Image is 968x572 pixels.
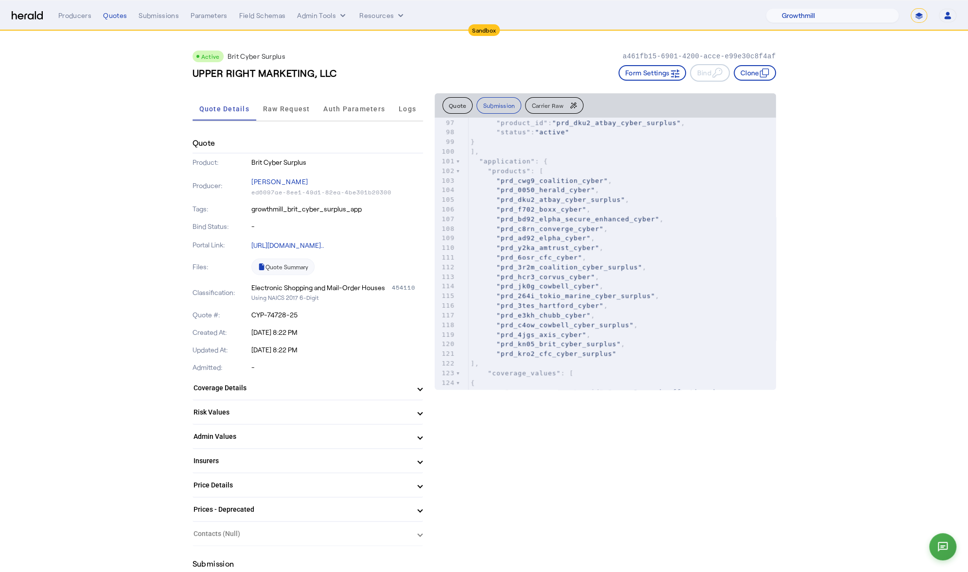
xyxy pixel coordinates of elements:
p: [DATE] 8:22 PM [251,345,423,355]
div: 114 [435,281,456,291]
div: 119 [435,330,456,340]
span: , [471,312,595,319]
span: Carrier Raw [531,103,563,108]
p: Using NAICS 2017 6-Digit [251,293,423,302]
p: Portal Link: [193,240,250,250]
span: : [ [471,369,574,377]
herald-code-block: quote [435,118,776,390]
mat-panel-title: Risk Values [194,407,410,417]
span: , [471,177,612,184]
button: Clone [734,65,776,81]
p: [DATE] 8:22 PM [251,328,423,337]
span: "prd_3tes_hartford_cyber" [496,302,604,309]
span: Quote Details [199,105,249,112]
div: 110 [435,243,456,253]
p: - [251,363,423,372]
span: Auth Parameters [323,105,385,112]
span: "coverage_parameter_id" [505,388,604,396]
span: : , [471,119,685,126]
div: 125 [435,387,456,397]
span: { [471,379,475,386]
span: , [471,206,591,213]
span: "prd_bd92_elpha_secure_enhanced_cyber" [496,215,659,223]
button: internal dropdown menu [297,11,348,20]
div: 99 [435,137,456,147]
div: Parameters [191,11,228,20]
button: Resources dropdown menu [359,11,405,20]
span: "prd_jk0g_cowbell_cyber" [496,282,599,290]
span: "prd_hcr3_corvus_cyber" [496,273,595,280]
p: Bind Status: [193,222,250,231]
div: 123 [435,368,456,378]
p: Product: [193,157,250,167]
div: Producers [58,11,91,20]
p: Classification: [193,288,250,297]
div: 105 [435,195,456,205]
button: Bind [690,64,729,82]
div: 111 [435,253,456,262]
span: , [471,340,625,347]
div: 120 [435,339,456,349]
p: CYP-74728-25 [251,310,423,320]
span: : [471,128,569,136]
span: , [471,282,604,290]
mat-expansion-panel-header: Coverage Details [193,376,423,399]
span: : , [471,388,737,396]
p: growthmill_brit_cyber_surplus_app [251,204,423,214]
span: "products" [488,167,530,174]
p: Tags: [193,204,250,214]
div: Sandbox [468,24,500,36]
h4: Quote [193,137,215,149]
span: "prd_f702_boxx_cyber" [496,206,586,213]
span: , [471,244,604,251]
div: 116 [435,301,456,311]
span: Logs [399,105,416,112]
span: "prd_dku2_atbay_cyber_surplus" [552,119,681,126]
p: Updated At: [193,345,250,355]
p: - [251,222,423,231]
span: : { [471,157,548,165]
div: 117 [435,311,456,320]
span: "application" [479,157,535,165]
mat-panel-title: Coverage Details [194,383,410,393]
span: , [471,302,608,309]
div: Field Schemas [239,11,286,20]
button: Quote [442,97,473,114]
button: Submission [476,97,521,114]
span: "prd_e3kh_chubb_cyber" [496,312,591,319]
p: [PERSON_NAME] [251,175,423,189]
a: [URL][DOMAIN_NAME].. [251,241,324,249]
div: 121 [435,349,456,359]
div: 102 [435,166,456,176]
p: Quote #: [193,310,250,320]
span: , [471,254,586,261]
div: 115 [435,291,456,301]
span: "prd_0050_herald_cyber" [496,186,595,193]
span: "prd_dku2_atbay_cyber_surplus" [496,196,625,203]
span: , [471,331,591,338]
span: "active" [535,128,569,136]
span: "prd_c8rn_converge_cyber" [496,225,604,232]
button: Form Settings [618,65,686,81]
p: Admitted: [193,363,250,372]
span: , [471,292,659,299]
div: Quotes [103,11,127,20]
div: 107 [435,214,456,224]
img: Herald Logo [12,11,43,20]
div: 109 [435,233,456,243]
span: "cvg_o3mw_cyb_effective_date" [608,388,732,396]
p: Brit Cyber Surplus [228,52,285,61]
span: ], [471,148,479,155]
span: , [471,263,647,271]
span: "prd_kro2_cfc_cyber_surplus" [496,350,616,357]
span: : [ [471,167,544,174]
p: Files: [193,262,250,272]
mat-panel-title: Insurers [194,456,410,466]
span: , [471,273,599,280]
span: "prd_264i_tokio_marine_cyber_surplus" [496,292,655,299]
div: Electronic Shopping and Mail-Order Houses [251,283,385,293]
p: Producer: [193,181,250,191]
div: 118 [435,320,456,330]
span: , [471,234,595,242]
span: , [471,215,664,223]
